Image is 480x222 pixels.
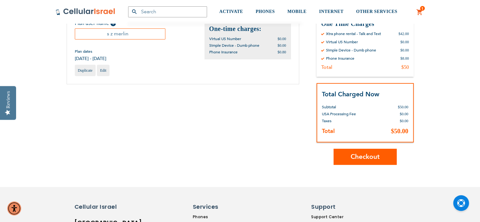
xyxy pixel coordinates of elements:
h3: One Time Charges [321,20,409,28]
th: Subtotal [322,99,379,111]
span: PHONES [256,9,275,14]
span: $0.00 [400,112,408,116]
div: $42.00 [399,31,409,36]
span: Plan dates [75,49,106,54]
span: Virtual US Number [209,36,241,41]
div: $50 [401,64,409,70]
a: Duplicate [75,65,96,76]
div: Virtual US Number [326,39,358,45]
span: $50.00 [398,105,408,109]
div: Reviews [5,91,11,108]
span: 1 [421,6,424,11]
strong: Total Charged Now [322,90,379,99]
span: Phone Insurance [209,50,238,55]
a: Edit [97,65,110,76]
div: $8.00 [400,56,409,61]
h6: Cellular Israel [74,203,128,211]
button: Checkout [334,149,397,165]
span: Checkout [351,152,380,161]
span: OTHER SERVICES [356,9,397,14]
span: ACTIVATE [219,9,243,14]
span: Simple Device - Dumb phone [209,43,259,48]
th: Taxes [322,117,379,124]
span: [DATE] - [DATE] [75,56,106,62]
div: Accessibility Menu [7,201,21,215]
h6: Services [193,203,246,211]
span: $0.00 [400,119,408,123]
a: Support Center [311,214,353,220]
div: Simple Device - Dumb phone [326,48,376,53]
span: Duplicate [78,68,93,73]
a: 1 [416,9,423,16]
span: Edit [100,68,106,73]
h2: One-time charges: [209,25,286,33]
h6: Support [311,203,349,211]
input: Search [128,6,207,17]
span: INTERNET [319,9,343,14]
span: USA Processing Fee [322,111,356,117]
span: MOBILE [287,9,307,14]
div: $0.00 [400,48,409,53]
img: Cellular Israel Logo [56,8,116,15]
strong: Total [322,127,335,135]
span: $0.80 [278,50,286,54]
span: $0.00 [278,43,286,48]
span: $0.00 [278,37,286,41]
div: $0.00 [400,39,409,45]
div: Phone Insurance [326,56,354,61]
div: Xtra phone rental - Talk and Text [326,31,381,36]
span: $50.00 [391,128,408,135]
div: Total [321,64,332,70]
a: Phones [193,214,250,220]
